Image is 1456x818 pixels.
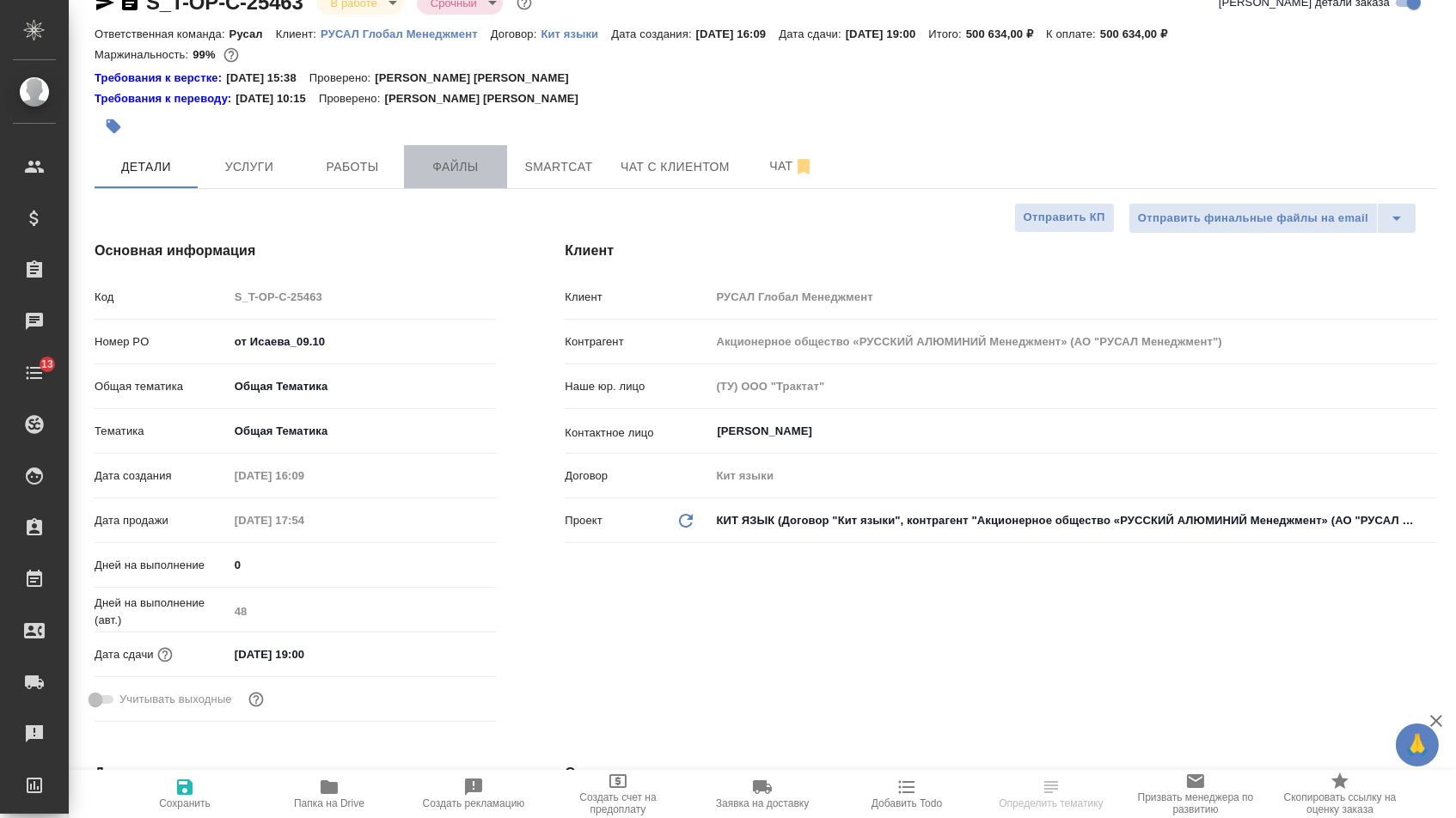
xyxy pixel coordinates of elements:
p: Договор: [491,27,541,40]
button: Создать рекламацию [401,770,546,818]
p: [DATE] 15:38 [226,70,309,87]
span: Папка на Drive [294,797,364,809]
button: Папка на Drive [257,770,401,818]
h4: Ответственные [565,763,1437,784]
span: Добавить Todo [872,797,942,809]
p: Наше юр. лицо [565,378,710,395]
p: Контактное лицо [565,424,710,442]
p: [DATE] 16:09 [696,27,780,40]
span: Заявка на доставку [716,797,809,809]
p: Ответственная команда: [95,27,229,40]
p: [PERSON_NAME] [PERSON_NAME] [384,90,591,107]
button: Определить тематику [979,770,1123,818]
p: Код [95,289,229,306]
span: 🙏 [1403,727,1432,763]
a: 13 [4,351,64,394]
div: Нажми, чтобы открыть папку с инструкцией [95,90,236,107]
p: [DATE] 10:15 [236,90,319,107]
input: Пустое поле [710,463,1437,488]
span: Работы [311,156,394,178]
div: split button [1129,203,1416,234]
p: Русал [229,27,276,40]
input: Пустое поле [710,329,1437,354]
p: 500 634,00 ₽ [1100,27,1180,40]
h4: Клиент [565,241,1437,261]
button: Скопировать ссылку на оценку заказа [1268,770,1412,818]
button: Отправить финальные файлы на email [1129,203,1378,234]
h4: Дополнительно [95,763,496,784]
span: Smartcat [517,156,600,178]
h4: Основная информация [95,241,496,261]
input: Пустое поле [229,284,497,309]
button: Добавить Todo [835,770,979,818]
p: Проверено: [309,70,376,87]
button: Если добавить услуги и заполнить их объемом, то дата рассчитается автоматически [154,644,176,666]
p: 500 634,00 ₽ [966,27,1046,40]
input: ✎ Введи что-нибудь [229,329,497,354]
p: Маржинальность: [95,48,193,61]
div: КИТ ЯЗЫК (Договор "Кит языки", контрагент "Акционерное общество «РУССКИЙ АЛЮМИНИЙ Менеджмент» (АО... [710,506,1437,535]
p: Договор [565,467,710,485]
span: Чат с клиентом [621,156,730,178]
p: Дней на выполнение [95,557,229,574]
span: Создать счет на предоплату [556,791,680,815]
span: Призвать менеджера по развитию [1134,791,1257,815]
span: Отправить КП [1024,208,1105,228]
span: Определить тематику [999,797,1103,809]
button: Open [1428,430,1431,433]
button: Сохранить [113,770,257,818]
button: Отправить КП [1014,203,1115,233]
a: Требования к переводу: [95,90,236,107]
a: РУСАЛ Глобал Менеджмент [321,26,491,40]
p: Проект [565,512,603,529]
div: Общая Тематика [229,372,497,401]
span: Создать рекламацию [423,797,525,809]
div: Общая Тематика [229,417,497,446]
p: Итого: [928,27,965,40]
svg: Отписаться [793,156,814,177]
input: Пустое поле [229,463,379,488]
p: Дата продажи [95,512,229,529]
p: Дата создания: [611,27,695,40]
span: Файлы [414,156,497,178]
p: К оплате: [1046,27,1100,40]
button: Заявка на доставку [690,770,835,818]
input: Пустое поле [229,508,379,533]
input: Пустое поле [229,599,497,624]
p: Клиент: [276,27,321,40]
div: Нажми, чтобы открыть папку с инструкцией [95,70,226,87]
input: ✎ Введи что-нибудь [229,552,497,577]
p: Проверено: [319,90,385,107]
p: [PERSON_NAME] [PERSON_NAME] [375,70,582,87]
span: Услуги [208,156,291,178]
button: 🙏 [1396,723,1439,766]
input: Пустое поле [710,374,1437,399]
a: Кит языки [541,26,611,40]
span: Сохранить [159,797,211,809]
a: Требования к верстке: [95,70,226,87]
span: Скопировать ссылку на оценку заказа [1278,791,1402,815]
p: Контрагент [565,333,710,351]
p: Дата сдачи: [779,27,845,40]
span: Отправить финальные файлы на email [1138,209,1368,229]
p: Номер PO [95,333,229,351]
input: ✎ Введи что-нибудь [229,642,379,667]
p: РУСАЛ Глобал Менеджмент [321,27,491,40]
button: 2884.80 RUB; [220,44,242,66]
p: Дата создания [95,467,229,485]
p: Дата сдачи [95,646,154,663]
p: [DATE] 19:00 [846,27,929,40]
p: 99% [193,48,219,61]
button: Добавить тэг [95,107,132,145]
span: 13 [31,356,64,373]
span: Учитывать выходные [119,691,232,708]
span: Детали [105,156,187,178]
p: Общая тематика [95,378,229,395]
button: Выбери, если сб и вс нужно считать рабочими днями для выполнения заказа. [245,688,267,711]
input: Пустое поле [710,284,1437,309]
p: Тематика [95,423,229,440]
p: Клиент [565,289,710,306]
button: Призвать менеджера по развитию [1123,770,1268,818]
button: Создать счет на предоплату [546,770,690,818]
p: Кит языки [541,27,611,40]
